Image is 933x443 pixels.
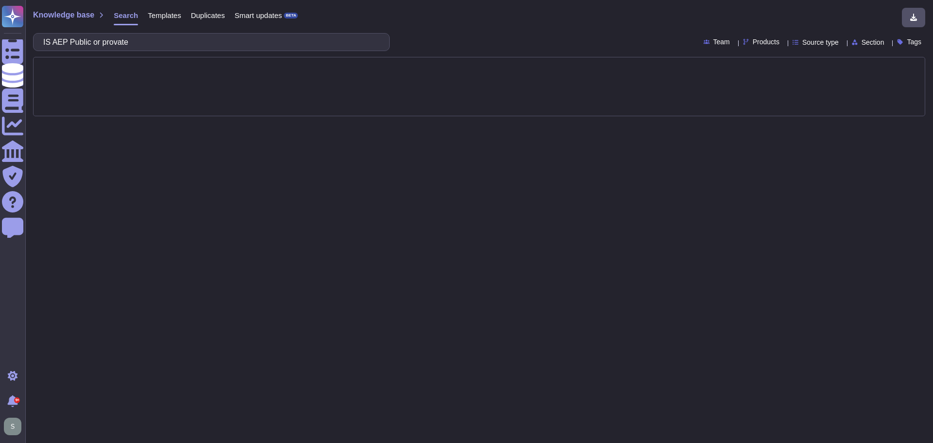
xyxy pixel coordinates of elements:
[235,12,282,19] span: Smart updates
[862,39,884,46] span: Section
[191,12,225,19] span: Duplicates
[148,12,181,19] span: Templates
[713,38,730,45] span: Team
[114,12,138,19] span: Search
[753,38,779,45] span: Products
[907,38,921,45] span: Tags
[14,397,20,403] div: 9+
[284,13,298,18] div: BETA
[2,416,28,437] button: user
[4,418,21,435] img: user
[802,39,839,46] span: Source type
[38,34,380,51] input: Search a question or template...
[33,11,94,19] span: Knowledge base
